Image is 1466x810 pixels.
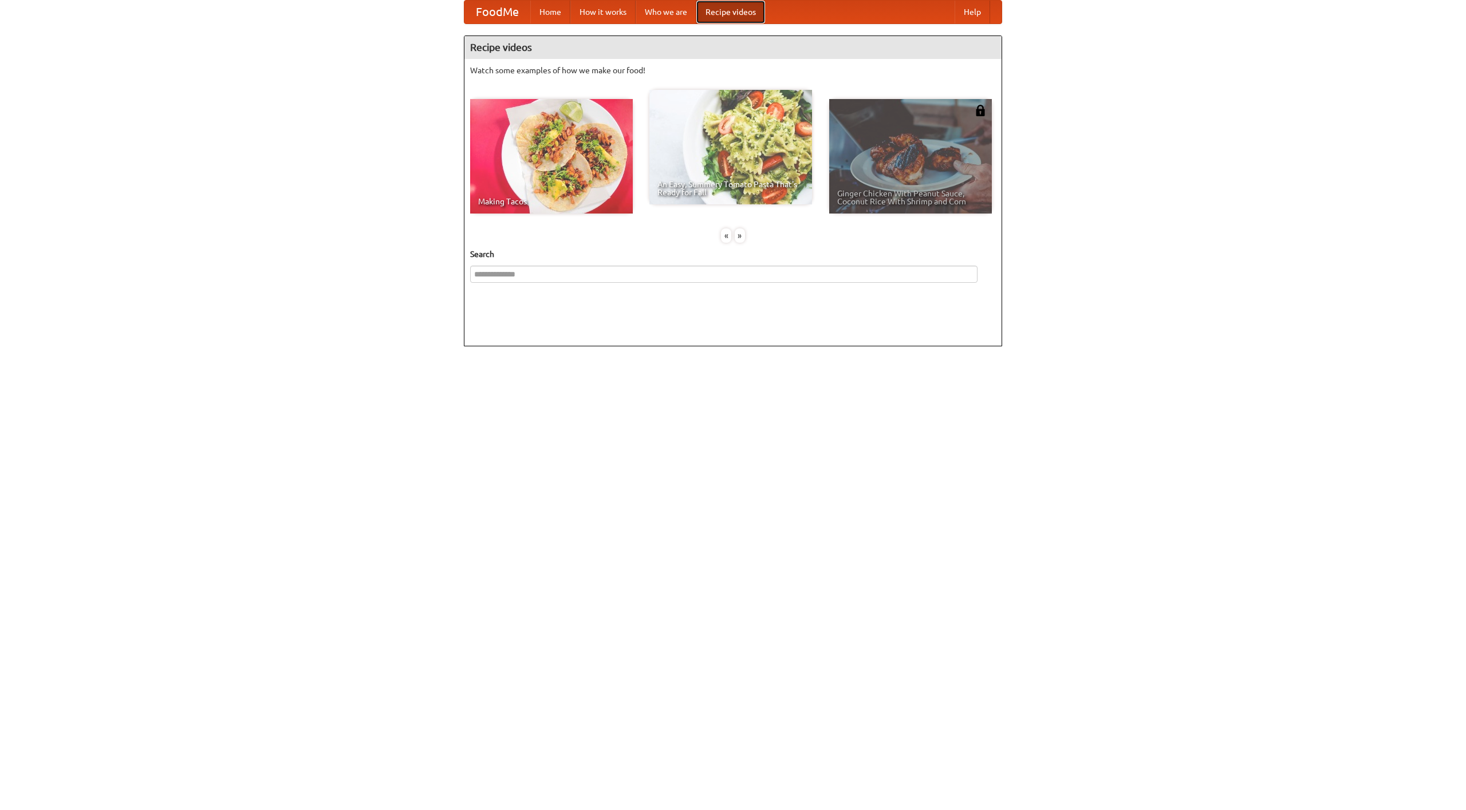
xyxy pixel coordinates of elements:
h4: Recipe videos [464,36,1002,59]
h5: Search [470,248,996,260]
a: Making Tacos [470,99,633,214]
a: FoodMe [464,1,530,23]
div: « [721,228,731,243]
div: » [735,228,745,243]
p: Watch some examples of how we make our food! [470,65,996,76]
a: Recipe videos [696,1,765,23]
a: How it works [570,1,636,23]
a: Who we are [636,1,696,23]
a: Help [955,1,990,23]
a: An Easy, Summery Tomato Pasta That's Ready for Fall [649,90,812,204]
span: An Easy, Summery Tomato Pasta That's Ready for Fall [657,180,804,196]
img: 483408.png [975,105,986,116]
a: Home [530,1,570,23]
span: Making Tacos [478,197,625,206]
